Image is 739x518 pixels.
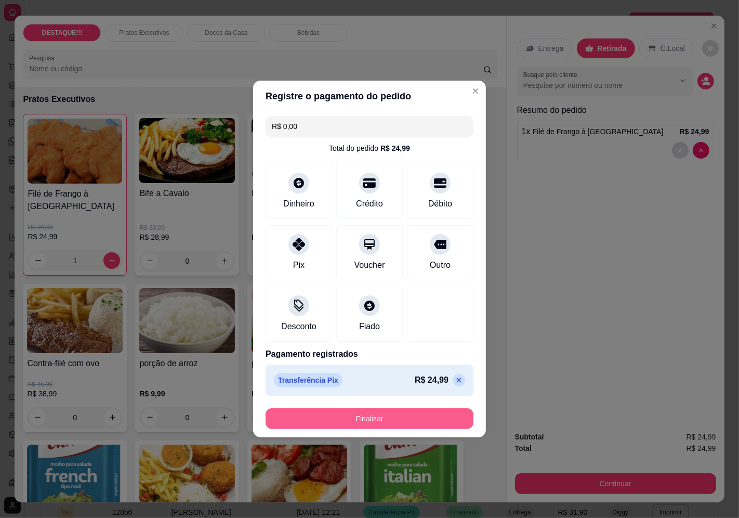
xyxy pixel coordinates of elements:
div: Pix [293,259,305,271]
div: Crédito [356,198,383,210]
div: Total do pedido [329,143,410,153]
input: Ex.: hambúrguer de cordeiro [272,116,467,137]
button: Finalizar [266,408,473,429]
div: R$ 24,99 [380,143,410,153]
div: Voucher [354,259,385,271]
div: Débito [428,198,452,210]
div: Fiado [359,320,380,333]
div: Dinheiro [283,198,314,210]
div: Desconto [281,320,316,333]
div: Outro [430,259,451,271]
button: Close [467,83,484,99]
header: Registre o pagamento do pedido [253,81,486,112]
p: R$ 24,99 [415,374,448,386]
p: Transferência Pix [274,373,342,387]
p: Pagamento registrados [266,348,473,360]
